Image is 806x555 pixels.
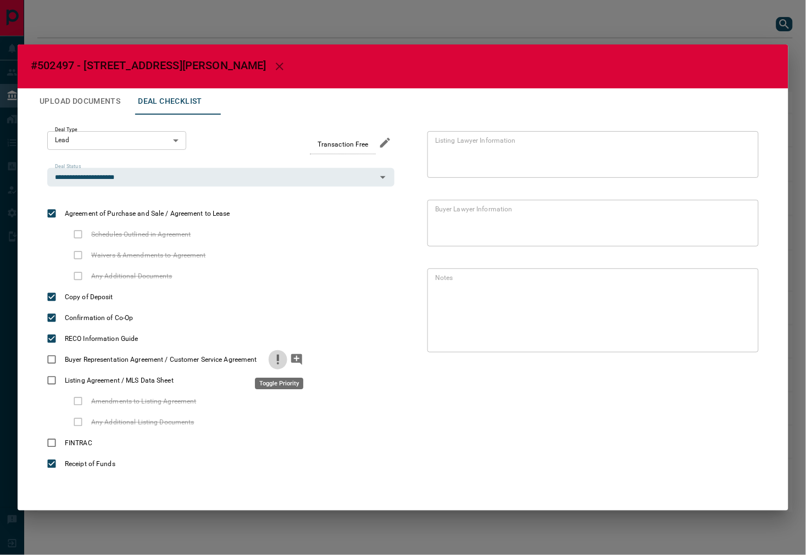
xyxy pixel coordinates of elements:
span: RECO Information Guide [62,334,141,344]
span: Buyer Representation Agreement / Customer Service Agreement [62,355,260,365]
span: Schedules Outlined in Agreement [88,229,194,239]
span: FINTRAC [62,438,95,448]
textarea: text field [435,204,747,242]
span: #502497 - [STREET_ADDRESS][PERSON_NAME] [31,59,266,72]
button: priority [269,349,287,370]
button: edit [376,133,394,152]
button: Deal Checklist [129,88,211,115]
label: Deal Type [55,126,77,133]
span: Any Additional Documents [88,271,175,281]
div: Lead [47,131,186,150]
span: Any Additional Listing Documents [88,417,197,427]
span: Agreement of Purchase and Sale / Agreement to Lease [62,209,233,218]
span: Waivers & Amendments to Agreement [88,250,209,260]
button: Open [375,170,391,185]
label: Deal Status [55,163,81,170]
button: add note [287,349,306,370]
span: Confirmation of Co-Op [62,313,136,323]
span: Listing Agreement / MLS Data Sheet [62,375,176,385]
span: Amendments to Listing Agreement [88,396,199,406]
span: Copy of Deposit [62,292,116,302]
textarea: text field [435,136,747,173]
button: Upload Documents [31,88,129,115]
div: Toggle Priority [255,378,303,389]
span: Receipt of Funds [62,459,118,469]
textarea: text field [435,273,747,347]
